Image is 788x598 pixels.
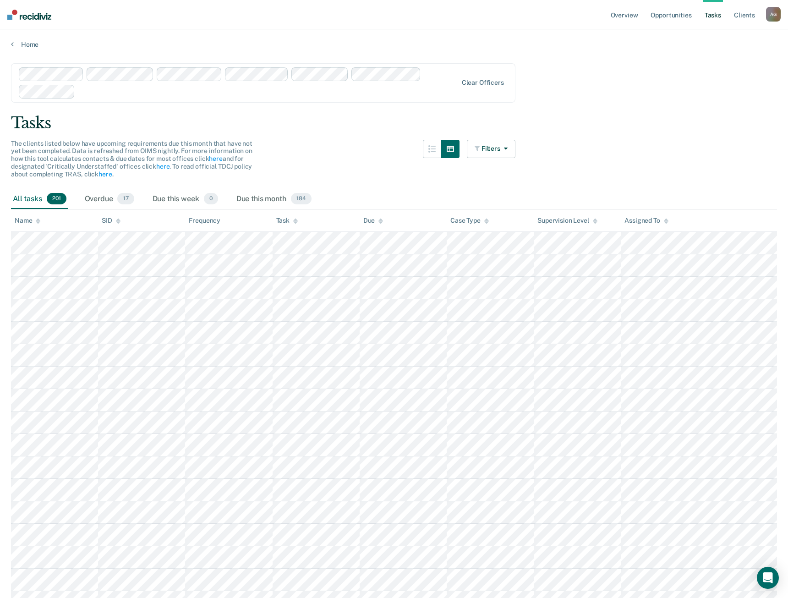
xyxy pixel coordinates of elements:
[11,140,252,178] span: The clients listed below have upcoming requirements due this month that have not yet been complet...
[209,155,222,162] a: here
[189,217,220,225] div: Frequency
[235,189,313,209] div: Due this month184
[537,217,597,225] div: Supervision Level
[151,189,220,209] div: Due this week0
[15,217,40,225] div: Name
[204,193,218,205] span: 0
[291,193,312,205] span: 184
[757,567,779,589] div: Open Intercom Messenger
[11,114,777,132] div: Tasks
[7,10,51,20] img: Recidiviz
[462,79,504,87] div: Clear officers
[276,217,298,225] div: Task
[102,217,120,225] div: SID
[83,189,136,209] div: Overdue17
[624,217,668,225] div: Assigned To
[766,7,781,22] button: AG
[117,193,134,205] span: 17
[363,217,383,225] div: Due
[98,170,112,178] a: here
[467,140,515,158] button: Filters
[11,40,777,49] a: Home
[450,217,489,225] div: Case Type
[766,7,781,22] div: A G
[156,163,170,170] a: here
[11,189,68,209] div: All tasks201
[47,193,66,205] span: 201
